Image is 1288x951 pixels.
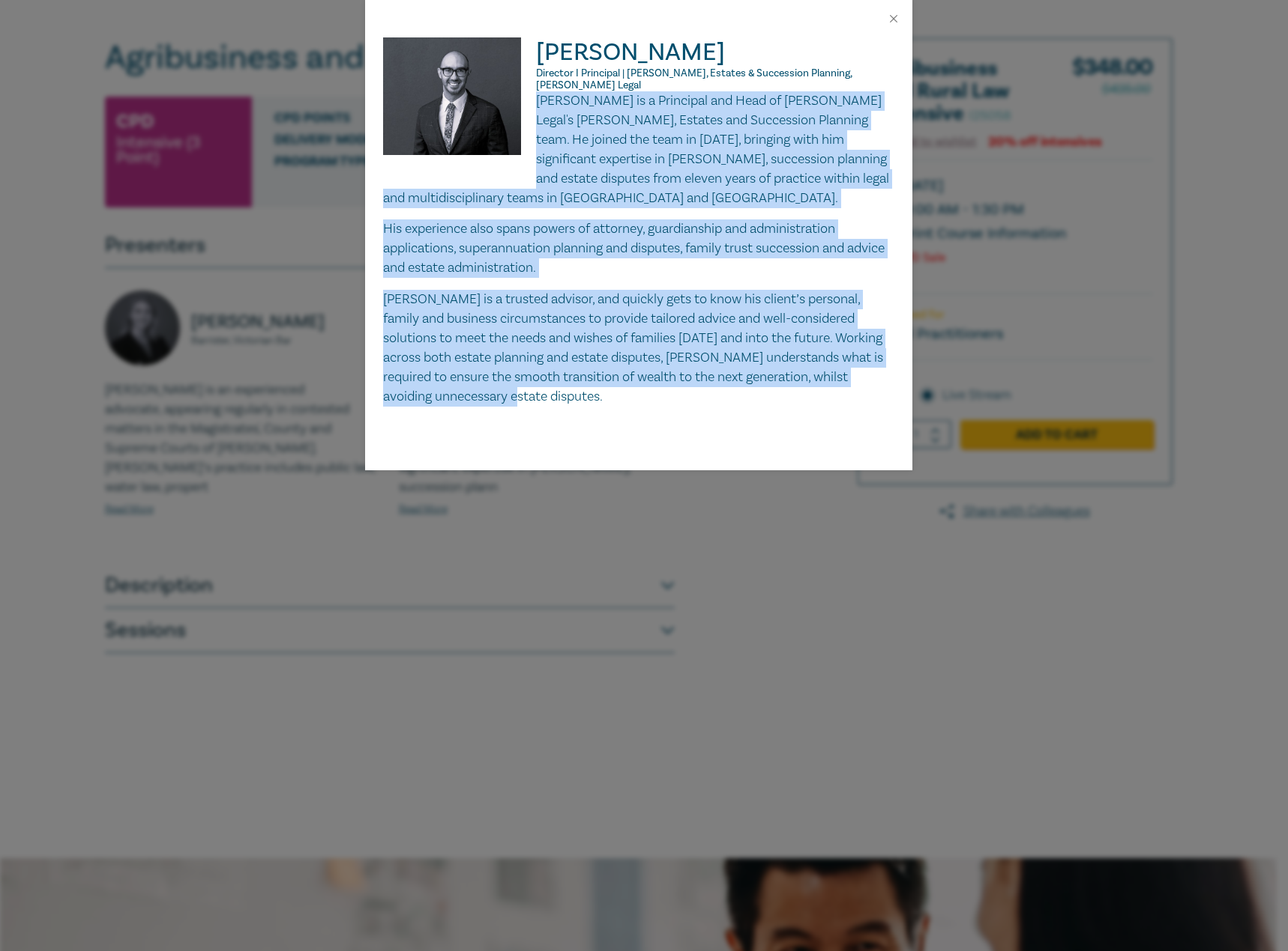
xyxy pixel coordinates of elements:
[383,219,894,278] p: His experience also spans powers of attorney, guardianship and administration applications, super...
[383,290,894,406] p: [PERSON_NAME] is a trusted advisor, and quickly gets to know his client’s personal, family and bu...
[383,37,537,170] img: Stefan Manche
[536,67,852,92] span: Director I Principal | [PERSON_NAME], Estates & Succession Planning, [PERSON_NAME] Legal
[383,91,894,207] p: [PERSON_NAME] is a Principal and Head of [PERSON_NAME] Legal's [PERSON_NAME], Estates and Success...
[383,37,894,91] h2: [PERSON_NAME]
[887,12,900,25] button: Close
